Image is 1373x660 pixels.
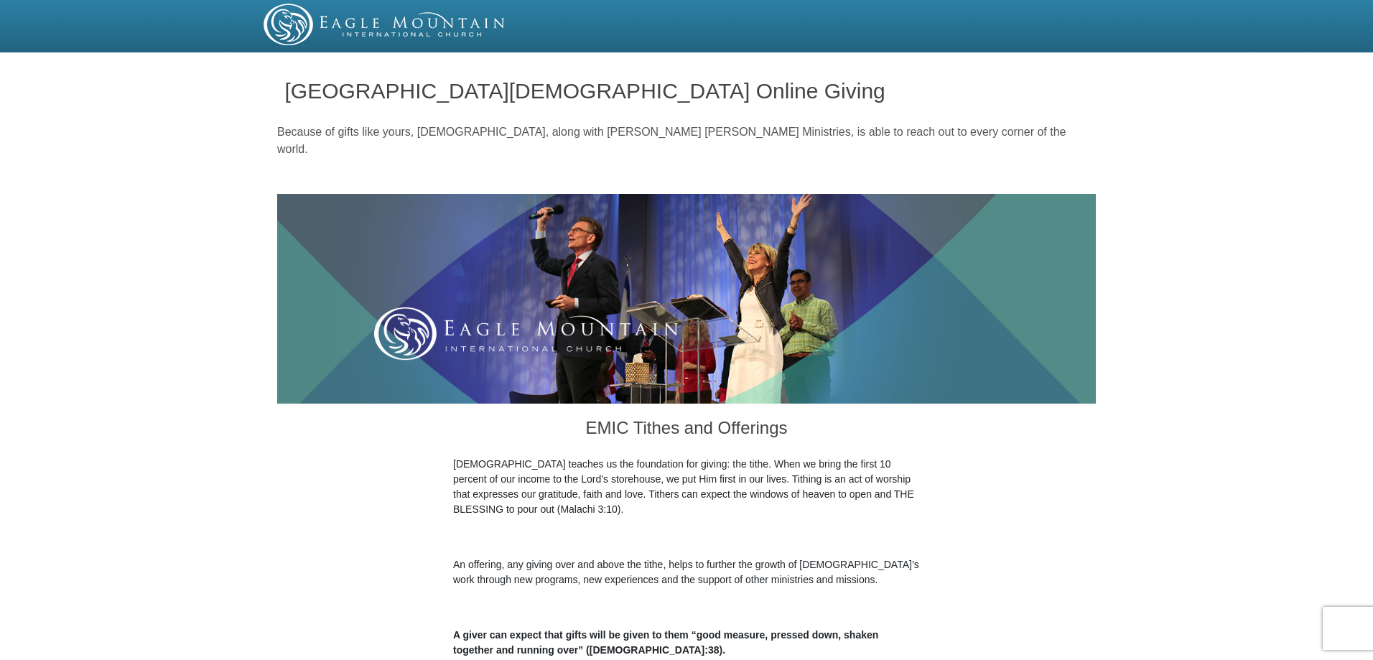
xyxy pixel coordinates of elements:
b: A giver can expect that gifts will be given to them “good measure, pressed down, shaken together ... [453,629,878,656]
h3: EMIC Tithes and Offerings [453,404,920,457]
p: [DEMOGRAPHIC_DATA] teaches us the foundation for giving: the tithe. When we bring the first 10 pe... [453,457,920,517]
p: Because of gifts like yours, [DEMOGRAPHIC_DATA], along with [PERSON_NAME] [PERSON_NAME] Ministrie... [277,124,1096,158]
p: An offering, any giving over and above the tithe, helps to further the growth of [DEMOGRAPHIC_DAT... [453,557,920,587]
img: EMIC [264,4,506,45]
h1: [GEOGRAPHIC_DATA][DEMOGRAPHIC_DATA] Online Giving [285,79,1089,103]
